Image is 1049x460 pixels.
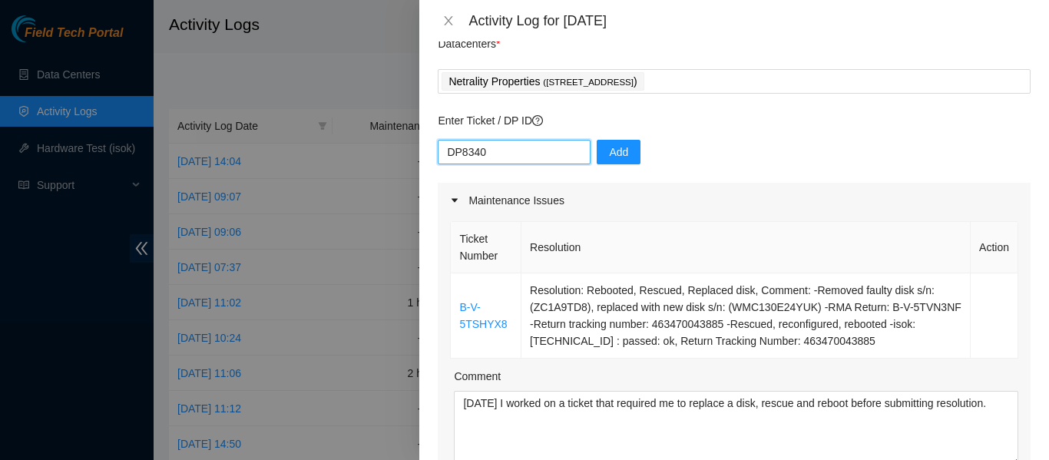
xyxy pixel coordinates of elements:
[971,222,1018,273] th: Action
[442,15,455,27] span: close
[468,12,1031,29] div: Activity Log for [DATE]
[448,73,637,91] p: Netrality Properties )
[454,368,501,385] label: Comment
[532,115,543,126] span: question-circle
[438,14,459,28] button: Close
[521,222,971,273] th: Resolution
[521,273,971,359] td: Resolution: Rebooted, Rescued, Replaced disk, Comment: -Removed faulty disk s/n: (ZC1A9TD8), repl...
[450,196,459,205] span: caret-right
[438,112,1031,129] p: Enter Ticket / DP ID
[451,222,521,273] th: Ticket Number
[597,140,640,164] button: Add
[459,301,507,330] a: B-V-5TSHYX8
[438,183,1031,218] div: Maintenance Issues
[609,144,628,161] span: Add
[543,78,634,87] span: ( [STREET_ADDRESS]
